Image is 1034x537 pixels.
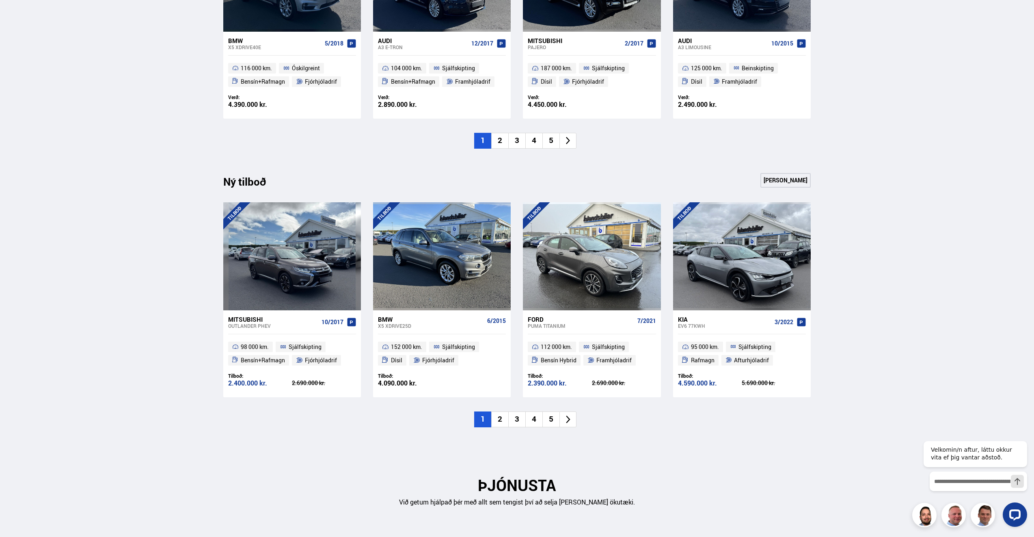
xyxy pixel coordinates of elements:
a: BMW X5 XDRIVE25D 6/2015 152 000 km. Sjálfskipting Dísil Fjórhjóladrif Tilboð: 4.090.000 kr. [373,310,511,397]
div: Verð: [228,94,292,100]
span: Sjálfskipting [442,63,475,73]
span: Framhjóladrif [455,77,490,87]
iframe: LiveChat chat widget [917,426,1030,533]
span: 104 000 km. [391,63,422,73]
div: Puma TITANIUM [528,323,634,329]
span: 95 000 km. [691,342,719,352]
div: 4.090.000 kr. [378,380,442,387]
span: Framhjóladrif [596,355,632,365]
div: Tilboð: [378,373,442,379]
span: Beinskipting [742,63,774,73]
li: 1 [474,133,491,149]
div: 2.690.000 kr. [592,380,656,386]
span: Sjálfskipting [289,342,322,352]
div: EV6 77KWH [678,323,771,329]
span: Óskilgreint [292,63,320,73]
div: Audi [678,37,768,44]
span: 2/2017 [625,40,643,47]
div: Ný tilboð [223,175,280,193]
span: 125 000 km. [691,63,722,73]
span: Fjórhjóladrif [305,355,337,365]
span: 152 000 km. [391,342,422,352]
div: PAJERO [528,44,621,50]
span: Sjálfskipting [442,342,475,352]
div: 4.450.000 kr. [528,101,592,108]
span: 6/2015 [487,318,506,324]
div: 2.890.000 kr. [378,101,442,108]
a: Ford Puma TITANIUM 7/2021 112 000 km. Sjálfskipting Bensín Hybrid Framhjóladrif Tilboð: 2.390.000... [523,310,661,397]
div: Tilboð: [678,373,742,379]
span: Sjálfskipting [592,342,625,352]
div: A3 LIMOUSINE [678,44,768,50]
div: 5.690.000 kr. [742,380,806,386]
div: Tilboð: [528,373,592,379]
div: Outlander PHEV [228,323,318,329]
div: Verð: [678,94,742,100]
div: 2.490.000 kr. [678,101,742,108]
span: 10/2015 [771,40,793,47]
span: 98 000 km. [241,342,269,352]
li: 5 [542,133,559,149]
a: BMW X5 XDRIVE40E 5/2018 116 000 km. Óskilgreint Bensín+Rafmagn Fjórhjóladrif Verð: 4.390.000 kr. [223,32,361,119]
div: X5 XDRIVE25D [378,323,484,329]
span: 116 000 km. [241,63,272,73]
div: BMW [228,37,322,44]
li: 3 [508,133,525,149]
div: A3 E-TRON [378,44,468,50]
span: 187 000 km. [541,63,572,73]
li: 5 [542,411,559,427]
span: Dísil [691,77,702,87]
li: 1 [474,411,491,427]
span: Fjórhjóladrif [422,355,454,365]
h2: ÞJÓNUSTA [223,476,811,494]
a: Kia EV6 77KWH 3/2022 95 000 km. Sjálfskipting Rafmagn Afturhjóladrif Tilboð: 4.590.000 kr. 5.690.... [673,310,811,397]
div: 2.400.000 kr. [228,380,292,387]
span: Dísil [391,355,402,365]
span: Sjálfskipting [592,63,625,73]
li: 2 [491,411,508,427]
div: Tilboð: [228,373,292,379]
div: Mitsubishi [528,37,621,44]
span: Bensín+Rafmagn [241,77,285,87]
span: Bensín+Rafmagn [391,77,435,87]
span: Framhjóladrif [722,77,757,87]
span: Rafmagn [691,355,715,365]
span: 112 000 km. [541,342,572,352]
span: Fjórhjóladrif [305,77,337,87]
span: Bensín+Rafmagn [241,355,285,365]
li: 2 [491,133,508,149]
div: Kia [678,316,771,323]
span: Sjálfskipting [738,342,771,352]
div: Verð: [528,94,592,100]
li: 3 [508,411,525,427]
a: Audi A3 LIMOUSINE 10/2015 125 000 km. Beinskipting Dísil Framhjóladrif Verð: 2.490.000 kr. [673,32,811,119]
div: 2.390.000 kr. [528,380,592,387]
div: Mitsubishi [228,316,318,323]
a: [PERSON_NAME] [760,173,811,188]
div: 4.590.000 kr. [678,380,742,387]
a: Audi A3 E-TRON 12/2017 104 000 km. Sjálfskipting Bensín+Rafmagn Framhjóladrif Verð: 2.890.000 kr. [373,32,511,119]
div: Audi [378,37,468,44]
span: 5/2018 [325,40,343,47]
li: 4 [525,411,542,427]
span: 7/2021 [637,318,656,324]
span: Fjórhjóladrif [572,77,604,87]
img: nhp88E3Fdnt1Opn2.png [913,504,938,528]
span: 10/2017 [322,319,343,325]
span: Dísil [541,77,552,87]
li: 4 [525,133,542,149]
a: Mitsubishi Outlander PHEV 10/2017 98 000 km. Sjálfskipting Bensín+Rafmagn Fjórhjóladrif Tilboð: 2... [223,310,361,397]
a: Mitsubishi PAJERO 2/2017 187 000 km. Sjálfskipting Dísil Fjórhjóladrif Verð: 4.450.000 kr. [523,32,661,119]
span: Bensín Hybrid [541,355,576,365]
p: Við getum hjálpað þér með allt sem tengist því að selja [PERSON_NAME] ökutæki. [223,498,811,507]
div: 4.390.000 kr. [228,101,292,108]
div: Ford [528,316,634,323]
div: Verð: [378,94,442,100]
div: 2.690.000 kr. [292,380,356,386]
span: Afturhjóladrif [734,355,769,365]
div: BMW [378,316,484,323]
span: 12/2017 [471,40,493,47]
